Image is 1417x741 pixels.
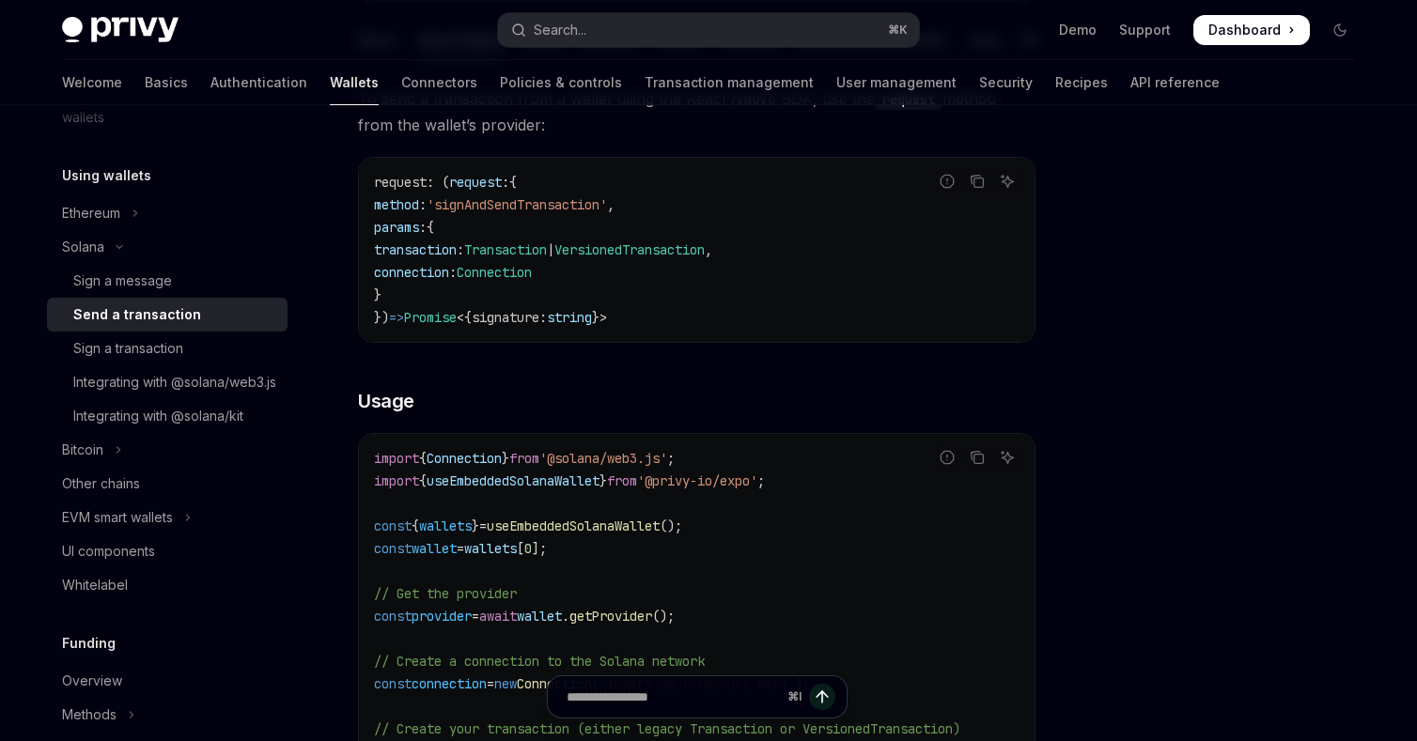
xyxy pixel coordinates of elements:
[62,472,140,495] div: Other chains
[1193,15,1310,45] a: Dashboard
[457,241,464,258] span: :
[374,286,381,303] span: }
[62,540,155,563] div: UI components
[62,164,151,187] h5: Using wallets
[517,540,524,557] span: [
[554,241,705,258] span: VersionedTransaction
[73,303,201,326] div: Send a transaction
[1055,60,1108,105] a: Recipes
[73,371,276,394] div: Integrating with @solana/web3.js
[547,241,554,258] span: |
[374,309,389,326] span: })
[1130,60,1220,105] a: API reference
[62,439,103,461] div: Bitcoin
[562,608,569,625] span: .
[358,85,1035,138] span: To send a transaction from a wallet using the React Native SDK, use the method from the wallet’s ...
[1119,21,1171,39] a: Support
[47,664,288,698] a: Overview
[652,608,675,625] span: ();
[47,196,288,230] button: Toggle Ethereum section
[607,196,615,213] span: ,
[705,241,712,258] span: ,
[449,174,502,191] span: request
[487,517,660,534] span: useEmbeddedSolanaWallet
[47,365,288,399] a: Integrating with @solana/web3.js
[427,472,599,489] span: useEmbeddedSolanaWallet
[472,309,539,326] span: signature
[374,517,412,534] span: const
[47,332,288,365] a: Sign a transaction
[412,517,419,534] span: {
[47,230,288,264] button: Toggle Solana section
[995,445,1020,470] button: Ask AI
[592,309,599,326] span: }
[47,433,288,467] button: Toggle Bitcoin section
[509,450,539,467] span: from
[412,540,457,557] span: wallet
[599,472,607,489] span: }
[509,174,517,191] span: {
[374,585,517,602] span: // Get the provider
[374,264,449,281] span: connection
[47,264,288,298] a: Sign a message
[401,60,477,105] a: Connectors
[47,298,288,332] a: Send a transaction
[62,670,122,692] div: Overview
[62,506,173,529] div: EVM smart wallets
[502,174,509,191] span: :
[836,60,957,105] a: User management
[47,467,288,501] a: Other chains
[517,608,562,625] span: wallet
[358,388,414,414] span: Usage
[660,517,682,534] span: ();
[427,174,449,191] span: : (
[1208,21,1281,39] span: Dashboard
[567,676,780,718] input: Ask a question...
[757,472,765,489] span: ;
[479,517,487,534] span: =
[47,501,288,534] button: Toggle EVM smart wallets section
[500,60,622,105] a: Policies & controls
[599,309,607,326] span: >
[73,270,172,292] div: Sign a message
[374,450,419,467] span: import
[539,309,547,326] span: :
[472,517,479,534] span: }
[539,450,667,467] span: '@solana/web3.js'
[374,196,419,213] span: method
[427,219,434,236] span: {
[479,608,517,625] span: await
[62,236,104,258] div: Solana
[404,309,457,326] span: Promise
[449,264,457,281] span: :
[62,17,179,43] img: dark logo
[73,337,183,360] div: Sign a transaction
[374,472,419,489] span: import
[419,219,427,236] span: :
[607,472,637,489] span: from
[145,60,188,105] a: Basics
[935,169,959,193] button: Report incorrect code
[1059,21,1097,39] a: Demo
[498,13,919,47] button: Open search
[457,540,464,557] span: =
[667,450,675,467] span: ;
[389,309,404,326] span: =>
[645,60,814,105] a: Transaction management
[457,309,464,326] span: <
[502,450,509,467] span: }
[532,540,547,557] span: ];
[374,653,705,670] span: // Create a connection to the Solana network
[62,574,128,596] div: Whitelabel
[419,517,472,534] span: wallets
[935,445,959,470] button: Report incorrect code
[419,450,427,467] span: {
[47,698,288,732] button: Toggle Methods section
[330,60,379,105] a: Wallets
[888,23,908,38] span: ⌘ K
[979,60,1033,105] a: Security
[809,684,835,710] button: Send message
[374,219,419,236] span: params
[47,568,288,602] a: Whitelabel
[419,196,427,213] span: :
